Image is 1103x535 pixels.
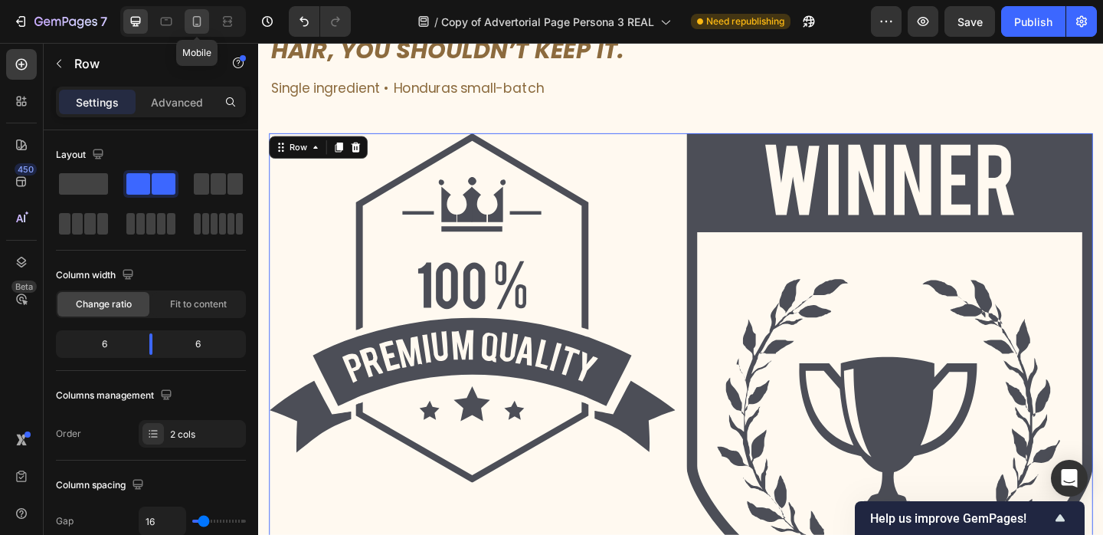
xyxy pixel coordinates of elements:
div: 450 [15,163,37,176]
div: Publish [1014,14,1052,30]
div: Gap [56,514,74,528]
div: 6 [59,333,137,355]
div: 2 cols [170,428,242,441]
button: Publish [1001,6,1065,37]
div: Column width [56,265,137,286]
div: 6 [165,333,243,355]
p: Row [74,54,205,73]
p: Advanced [151,94,203,110]
span: Need republishing [706,15,784,28]
div: Column spacing [56,475,147,496]
iframe: Design area [258,43,1103,535]
div: Undo/Redo [289,6,351,37]
div: Open Intercom Messenger [1051,460,1088,497]
div: Order [56,427,81,441]
p: 7 [100,12,107,31]
input: Auto [139,507,185,535]
div: Layout [56,145,107,166]
div: Columns management [56,386,175,406]
button: Save [944,6,995,37]
span: / [434,14,438,30]
span: Change ratio [76,297,132,311]
span: Save [957,15,983,28]
span: Help us improve GemPages! [870,511,1051,526]
div: Beta [11,281,37,293]
span: Copy of Advertorial Page Persona 3 REAL [441,14,654,30]
p: Settings [76,94,119,110]
button: 7 [6,6,114,37]
span: Fit to content [170,297,227,311]
button: Show survey - Help us improve GemPages! [870,509,1069,527]
div: Row [31,107,56,120]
